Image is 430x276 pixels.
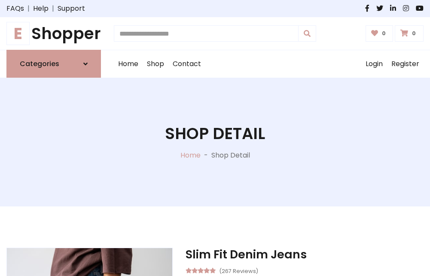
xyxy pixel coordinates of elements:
[6,22,30,45] span: E
[387,50,424,78] a: Register
[143,50,168,78] a: Shop
[211,150,250,161] p: Shop Detail
[201,150,211,161] p: -
[165,124,265,143] h1: Shop Detail
[395,25,424,42] a: 0
[58,3,85,14] a: Support
[6,24,101,43] h1: Shopper
[366,25,393,42] a: 0
[219,265,258,276] small: (267 Reviews)
[20,60,59,68] h6: Categories
[361,50,387,78] a: Login
[168,50,205,78] a: Contact
[114,50,143,78] a: Home
[33,3,49,14] a: Help
[49,3,58,14] span: |
[6,24,101,43] a: EShopper
[186,248,424,261] h3: Slim Fit Denim Jeans
[380,30,388,37] span: 0
[24,3,33,14] span: |
[180,150,201,160] a: Home
[6,50,101,78] a: Categories
[410,30,418,37] span: 0
[6,3,24,14] a: FAQs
